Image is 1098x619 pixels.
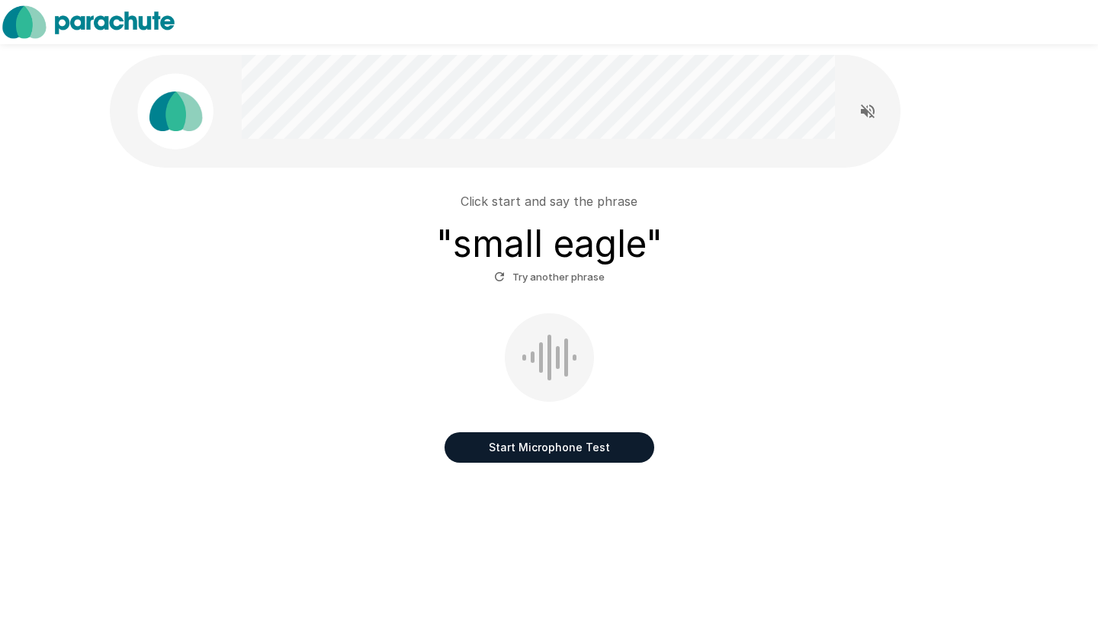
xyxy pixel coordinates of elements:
h3: " small eagle " [436,223,663,265]
button: Start Microphone Test [445,432,654,463]
p: Click start and say the phrase [461,192,637,210]
button: Try another phrase [490,265,608,289]
img: parachute_avatar.png [137,73,213,149]
button: Read questions aloud [852,96,883,127]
